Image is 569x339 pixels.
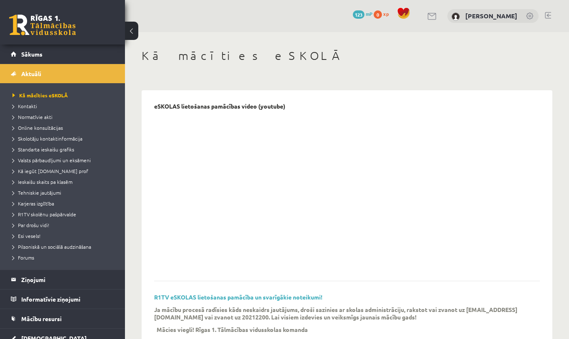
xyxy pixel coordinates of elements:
[142,49,552,63] h1: Kā mācīties eSKOLĀ
[374,10,382,19] span: 0
[12,233,40,239] span: Esi vesels!
[12,254,117,261] a: Forums
[12,178,117,186] a: Ieskaišu skaits pa klasēm
[12,102,117,110] a: Kontakti
[12,146,117,153] a: Standarta ieskaišu grafiks
[21,50,42,58] span: Sākums
[12,254,34,261] span: Forums
[12,243,91,250] span: Pilsoniskā un sociālā audzināšana
[11,64,115,83] a: Aktuāli
[12,200,117,207] a: Karjeras izglītība
[11,45,115,64] a: Sākums
[383,10,389,17] span: xp
[154,293,322,301] a: R1TV eSKOLAS lietošanas pamācība un svarīgākie noteikumi!
[12,200,54,207] span: Karjeras izglītība
[12,103,37,109] span: Kontakti
[12,167,117,175] a: Kā iegūt [DOMAIN_NAME] prof
[154,306,527,321] p: Ja mācību procesā radīsies kāds neskaidrs jautājums, droši sazinies ar skolas administrāciju, rak...
[12,232,117,240] a: Esi vesels!
[12,221,117,229] a: Par drošu vidi!
[21,70,41,77] span: Aktuāli
[353,10,364,19] span: 123
[12,211,76,218] span: R1TV skolēnu pašpārvalde
[374,10,393,17] a: 0 xp
[452,12,460,21] img: Anastasiia Chetina
[12,189,61,196] span: Tehniskie jautājumi
[157,326,194,333] p: Mācies viegli!
[366,10,372,17] span: mP
[12,146,74,153] span: Standarta ieskaišu grafiks
[11,270,115,289] a: Ziņojumi
[12,114,52,120] span: Normatīvie akti
[12,168,88,174] span: Kā iegūt [DOMAIN_NAME] prof
[21,290,115,309] legend: Informatīvie ziņojumi
[12,189,117,196] a: Tehniskie jautājumi
[11,290,115,309] a: Informatīvie ziņojumi
[12,156,117,164] a: Valsts pārbaudījumi un eksāmeni
[9,15,76,35] a: Rīgas 1. Tālmācības vidusskola
[154,103,285,110] p: eSKOLAS lietošanas pamācības video (youtube)
[21,315,62,322] span: Mācību resursi
[11,309,115,328] a: Mācību resursi
[353,10,372,17] a: 123 mP
[12,178,72,185] span: Ieskaišu skaits pa klasēm
[21,270,115,289] legend: Ziņojumi
[12,135,82,142] span: Skolotāju kontaktinformācija
[12,92,68,99] span: Kā mācīties eSKOLĀ
[12,135,117,142] a: Skolotāju kontaktinformācija
[12,210,117,218] a: R1TV skolēnu pašpārvalde
[12,157,91,163] span: Valsts pārbaudījumi un eksāmeni
[12,243,117,250] a: Pilsoniskā un sociālā audzināšana
[12,113,117,121] a: Normatīvie akti
[12,222,49,228] span: Par drošu vidi!
[195,326,308,333] p: Rīgas 1. Tālmācības vidusskolas komanda
[12,92,117,99] a: Kā mācīties eSKOLĀ
[12,124,117,131] a: Online konsultācijas
[465,12,517,20] a: [PERSON_NAME]
[12,124,63,131] span: Online konsultācijas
